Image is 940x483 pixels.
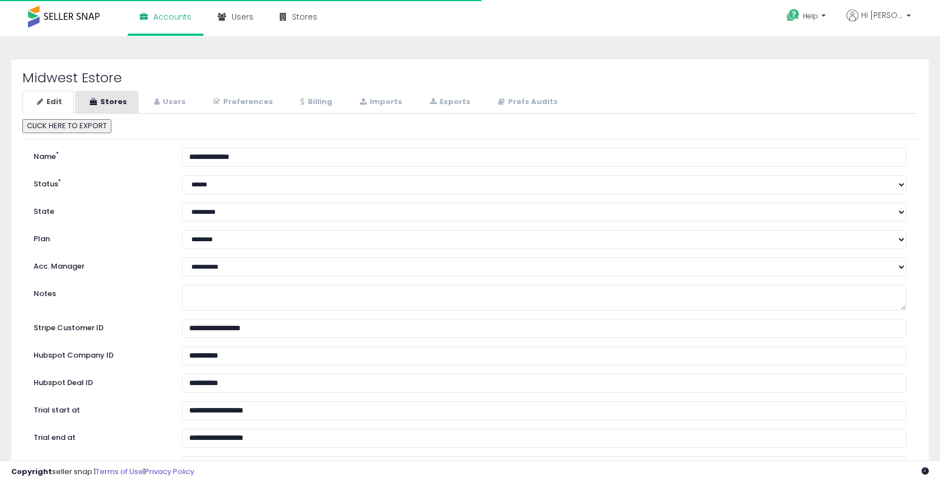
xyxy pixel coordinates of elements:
[22,119,111,133] button: CLICK HERE TO EXPORT
[25,203,173,217] label: State
[11,466,52,477] strong: Copyright
[415,91,482,114] a: Exports
[96,466,143,477] a: Terms of Use
[25,230,173,245] label: Plan
[25,429,173,443] label: Trial end at
[25,257,173,272] label: Acc. Manager
[153,11,191,22] span: Accounts
[25,346,173,361] label: Hubspot Company ID
[803,11,818,21] span: Help
[22,71,918,85] h2: Midwest Estore
[25,148,173,162] label: Name
[483,91,570,114] a: Prefs Audits
[25,456,173,471] label: Accelerator ends at
[847,10,911,35] a: Hi [PERSON_NAME]
[786,8,800,22] i: Get Help
[25,285,173,299] label: Notes
[286,91,344,114] a: Billing
[75,91,139,114] a: Stores
[25,175,173,190] label: Status
[145,466,194,477] a: Privacy Policy
[25,319,173,334] label: Stripe Customer ID
[11,467,194,477] div: seller snap | |
[345,91,414,114] a: Imports
[199,91,285,114] a: Preferences
[140,91,198,114] a: Users
[25,374,173,388] label: Hubspot Deal ID
[861,10,903,21] span: Hi [PERSON_NAME]
[22,91,74,114] a: Edit
[292,11,317,22] span: Stores
[232,11,253,22] span: Users
[25,401,173,416] label: Trial start at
